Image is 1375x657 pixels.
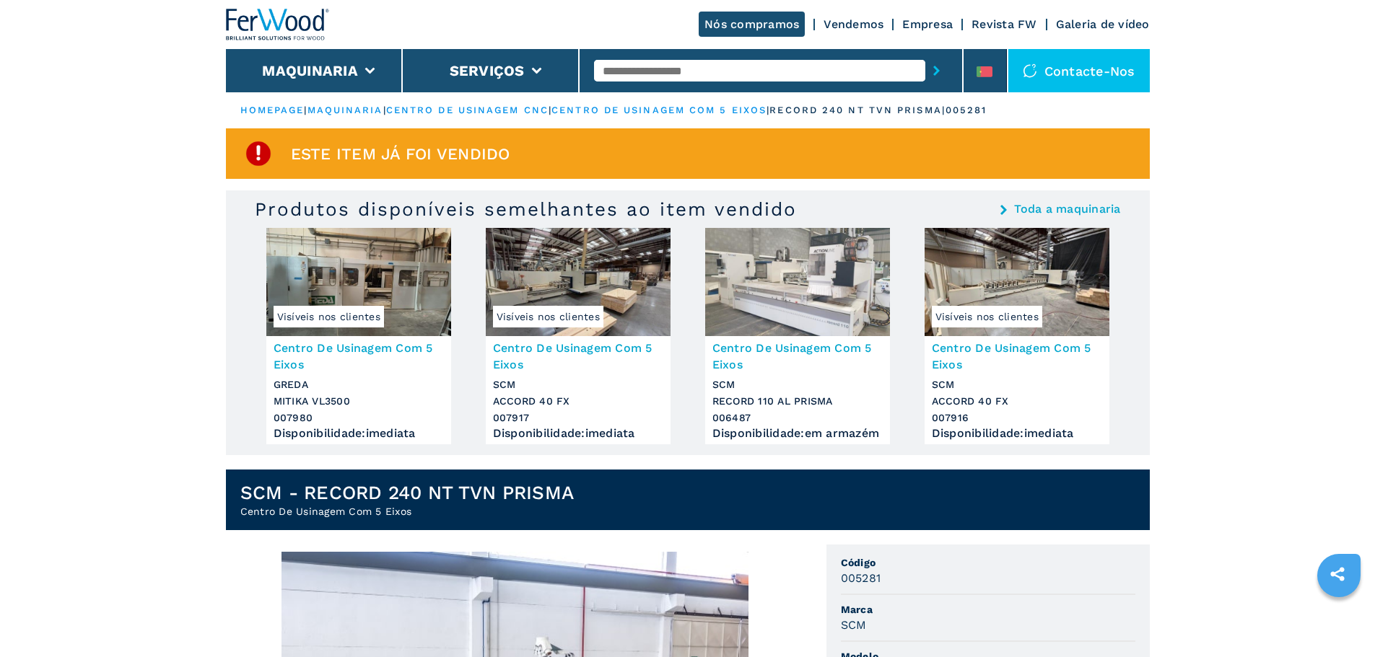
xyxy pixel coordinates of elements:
span: Marca [841,602,1135,617]
div: Disponibilidade : em armazém [712,430,883,437]
div: Disponibilidade : imediata [932,430,1102,437]
p: record 240 nt tvn prisma | [769,104,946,117]
img: SoldProduct [244,139,273,168]
span: | [767,105,769,115]
h3: GREDA MITIKA VL3500 007980 [274,376,444,426]
h3: 005281 [841,570,881,586]
a: Nós compramos [699,12,805,37]
div: Contacte-nos [1008,49,1150,92]
a: Centro De Usinagem Com 5 Eixos SCM ACCORD 40 FXVisíveis nos clientesCentro De Usinagem Com 5 Eixo... [486,228,671,444]
span: | [304,105,307,115]
a: Revista FW [972,17,1037,31]
img: Ferwood [226,9,330,40]
h3: Centro De Usinagem Com 5 Eixos [712,340,883,373]
h3: Centro De Usinagem Com 5 Eixos [274,340,444,373]
h3: Centro De Usinagem Com 5 Eixos [932,340,1102,373]
a: Centro De Usinagem Com 5 Eixos SCM ACCORD 40 FXVisíveis nos clientesCentro De Usinagem Com 5 Eixo... [925,228,1109,444]
h1: SCM - RECORD 240 NT TVN PRISMA [240,481,575,504]
a: centro de usinagem com 5 eixos [551,105,767,115]
a: Toda a maquinaria [1014,203,1120,215]
a: Empresa [902,17,953,31]
h2: Centro De Usinagem Com 5 Eixos [240,504,575,519]
span: Este item já foi vendido [291,146,510,162]
button: Maquinaria [262,62,358,79]
span: Visíveis nos clientes [932,306,1042,327]
button: submit-button [925,54,948,87]
span: Visíveis nos clientes [493,306,603,327]
a: Centro De Usinagem Com 5 Eixos GREDA MITIKA VL3500Visíveis nos clientesCentro De Usinagem Com 5 E... [266,228,451,444]
div: Disponibilidade : imediata [493,430,663,437]
span: | [383,105,386,115]
img: Centro De Usinagem Com 5 Eixos GREDA MITIKA VL3500 [266,228,451,336]
img: Centro De Usinagem Com 5 Eixos SCM ACCORD 40 FX [925,228,1109,336]
a: HOMEPAGE [240,105,305,115]
button: Serviços [450,62,525,79]
img: Centro De Usinagem Com 5 Eixos SCM RECORD 110 AL PRISMA [705,228,890,336]
img: Centro De Usinagem Com 5 Eixos SCM ACCORD 40 FX [486,228,671,336]
span: Código [841,555,1135,570]
p: 005281 [946,104,987,117]
h3: SCM ACCORD 40 FX 007917 [493,376,663,426]
a: Galeria de vídeo [1056,17,1150,31]
a: Vendemos [824,17,883,31]
span: Visíveis nos clientes [274,306,384,327]
iframe: Chat [1314,592,1364,646]
h3: Centro De Usinagem Com 5 Eixos [493,340,663,373]
span: | [549,105,551,115]
a: sharethis [1319,556,1356,592]
h3: SCM [841,617,867,633]
h3: Produtos disponíveis semelhantes ao item vendido [255,198,797,221]
div: Disponibilidade : imediata [274,430,444,437]
img: Contacte-nos [1023,63,1037,78]
a: maquinaria [307,105,383,115]
a: centro de usinagem cnc [386,105,549,115]
a: Centro De Usinagem Com 5 Eixos SCM RECORD 110 AL PRISMACentro De Usinagem Com 5 EixosSCMRECORD 11... [705,228,890,444]
h3: SCM RECORD 110 AL PRISMA 006487 [712,376,883,426]
h3: SCM ACCORD 40 FX 007916 [932,376,1102,426]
